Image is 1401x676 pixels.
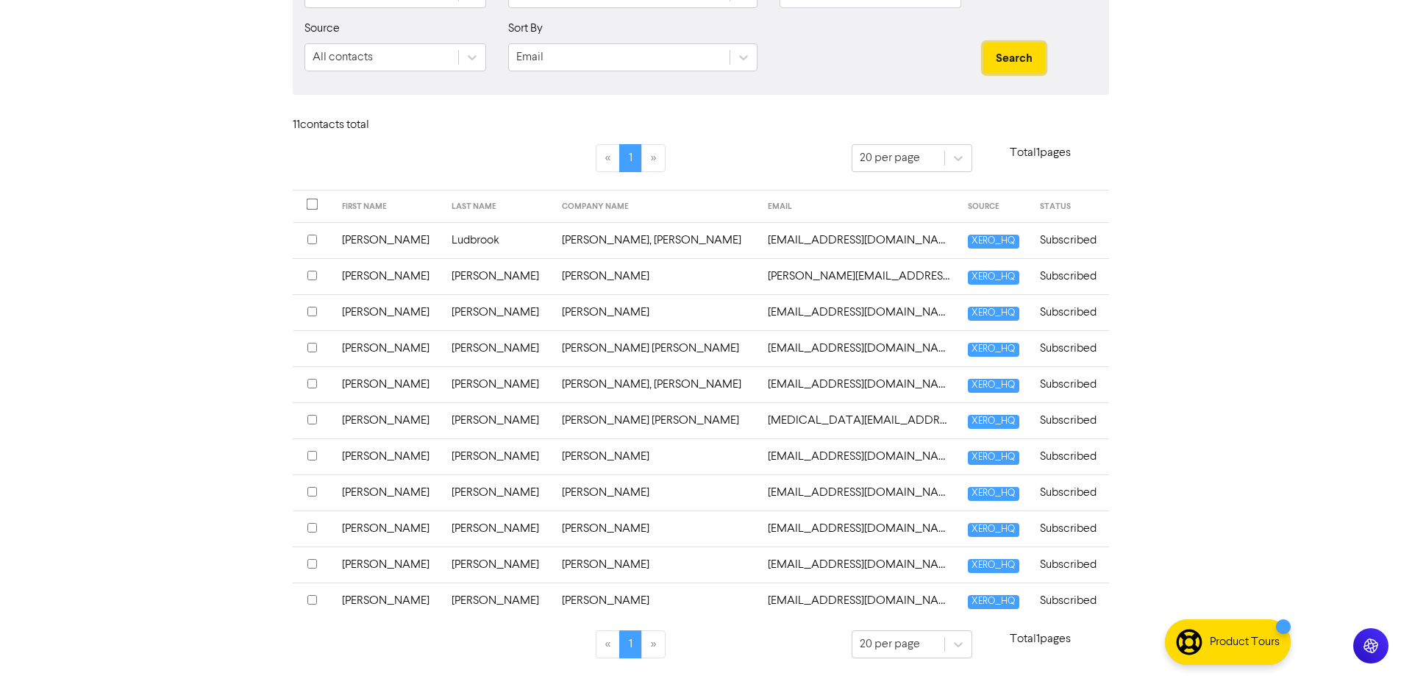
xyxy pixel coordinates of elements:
td: [PERSON_NAME] [443,438,553,474]
td: [PERSON_NAME] [PERSON_NAME] [553,402,759,438]
span: XERO_HQ [968,343,1019,357]
td: [PERSON_NAME] [553,438,759,474]
label: Source [304,20,340,38]
td: [PERSON_NAME] [333,474,443,510]
p: Total 1 pages [972,630,1109,648]
span: XERO_HQ [968,271,1019,285]
h6: 11 contact s total [293,118,410,132]
div: 20 per page [860,149,920,167]
button: Search [983,43,1045,74]
td: [PERSON_NAME] [443,330,553,366]
td: [PERSON_NAME] [553,258,759,294]
td: [PERSON_NAME] [333,222,443,258]
td: farnorthroofpainting@gmail.com [759,366,959,402]
td: [PERSON_NAME] [PERSON_NAME] [553,330,759,366]
td: hms@tapupoint.co.nz [759,402,959,438]
th: STATUS [1031,191,1109,223]
td: [PERSON_NAME] [333,294,443,330]
td: [PERSON_NAME] [553,474,759,510]
td: Subscribed [1031,438,1109,474]
a: Page 1 is your current page [619,630,642,658]
span: XERO_HQ [968,307,1019,321]
td: [PERSON_NAME] [333,258,443,294]
td: [PERSON_NAME] [443,583,553,619]
td: [PERSON_NAME] [333,583,443,619]
td: [PERSON_NAME] [553,547,759,583]
span: XERO_HQ [968,487,1019,501]
td: Subscribed [1031,330,1109,366]
td: [PERSON_NAME] [443,294,553,330]
td: [PERSON_NAME] [333,510,443,547]
td: [PERSON_NAME] [443,402,553,438]
p: Total 1 pages [972,144,1109,162]
th: COMPANY NAME [553,191,759,223]
td: bakerboysnursery@xtra.co.nz [759,294,959,330]
span: XERO_HQ [968,235,1019,249]
td: [PERSON_NAME] [443,474,553,510]
td: Subscribed [1031,258,1109,294]
td: Subscribed [1031,510,1109,547]
td: [PERSON_NAME], [PERSON_NAME] [553,222,759,258]
a: Page 1 is your current page [619,144,642,172]
td: [PERSON_NAME] [553,510,759,547]
span: XERO_HQ [968,379,1019,393]
td: [PERSON_NAME] [443,547,553,583]
span: XERO_HQ [968,523,1019,537]
td: Subscribed [1031,583,1109,619]
td: [PERSON_NAME] [333,330,443,366]
td: [PERSON_NAME] [443,258,553,294]
div: Email [516,49,543,66]
td: [PERSON_NAME] [333,547,443,583]
td: Ludbrook [443,222,553,258]
th: SOURCE [959,191,1031,223]
td: [PERSON_NAME] [333,402,443,438]
div: All contacts [313,49,373,66]
th: FIRST NAME [333,191,443,223]
td: [PERSON_NAME] [553,583,759,619]
td: Subscribed [1031,222,1109,258]
td: Subscribed [1031,474,1109,510]
span: XERO_HQ [968,559,1019,573]
td: Subscribed [1031,547,1109,583]
td: Subscribed [1031,294,1109,330]
th: LAST NAME [443,191,553,223]
label: Sort By [508,20,543,38]
td: [PERSON_NAME], [PERSON_NAME] [553,366,759,402]
td: pts.transz@gmail.com [759,583,959,619]
div: 20 per page [860,636,920,653]
span: XERO_HQ [968,451,1019,465]
td: liddicoatron@gmail.com [759,474,959,510]
iframe: Chat Widget [1327,605,1401,676]
td: deannbakerr@gmail.com [759,330,959,366]
span: XERO_HQ [968,415,1019,429]
td: [PERSON_NAME] [333,366,443,402]
td: andrew.rosson@yahoo.com.au [759,258,959,294]
td: mt.turiwiri@gmail.com [759,510,959,547]
td: [PERSON_NAME] [443,366,553,402]
td: jonny@forestryco.nz [759,438,959,474]
th: EMAIL [759,191,959,223]
td: [PERSON_NAME] [443,510,553,547]
span: XERO_HQ [968,595,1019,609]
td: [PERSON_NAME] [333,438,443,474]
td: Subscribed [1031,366,1109,402]
td: peterandrews1210@gmail.com [759,547,959,583]
td: aludbrook18@gmail.com [759,222,959,258]
td: [PERSON_NAME] [553,294,759,330]
td: Subscribed [1031,402,1109,438]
